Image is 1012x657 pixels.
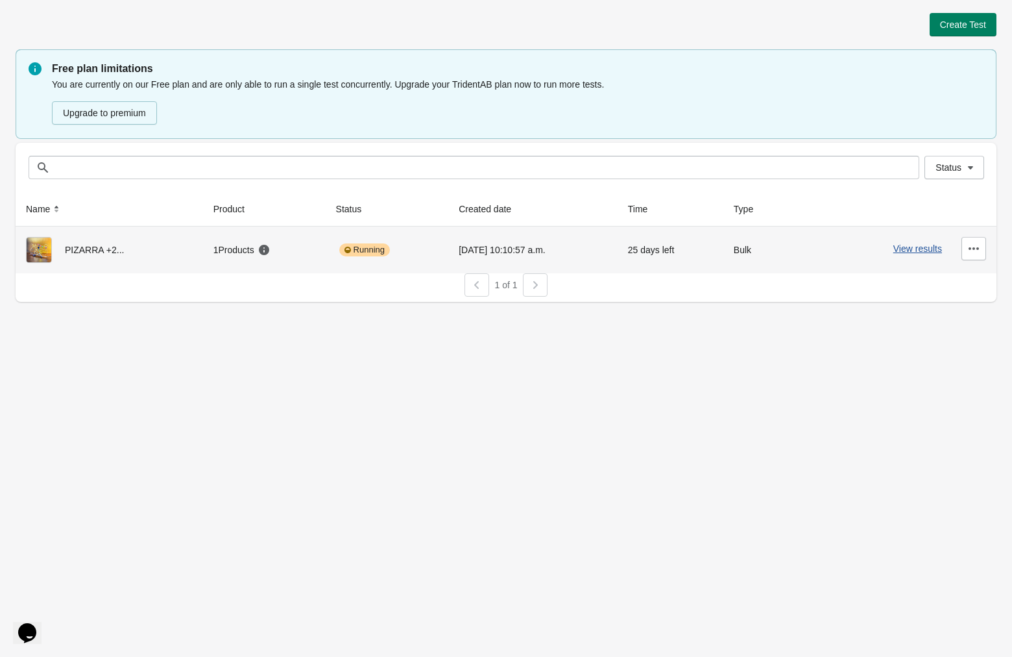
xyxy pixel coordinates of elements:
[930,13,996,36] button: Create Test
[924,156,984,179] button: Status
[935,162,961,173] span: Status
[26,237,193,263] div: PIZARRA +2...
[52,61,983,77] p: Free plan limitations
[213,243,271,256] div: 1 Products
[453,197,529,221] button: Created date
[734,237,797,263] div: Bulk
[331,197,380,221] button: Status
[459,237,607,263] div: [DATE] 10:10:57 a.m.
[623,197,666,221] button: Time
[494,280,517,290] span: 1 of 1
[940,19,986,30] span: Create Test
[21,197,68,221] button: Name
[893,243,942,254] button: View results
[208,197,263,221] button: Product
[729,197,771,221] button: Type
[13,605,54,644] iframe: chat widget
[628,237,713,263] div: 25 days left
[52,101,157,125] button: Upgrade to premium
[52,77,983,126] div: You are currently on our Free plan and are only able to run a single test concurrently. Upgrade y...
[339,243,390,256] div: Running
